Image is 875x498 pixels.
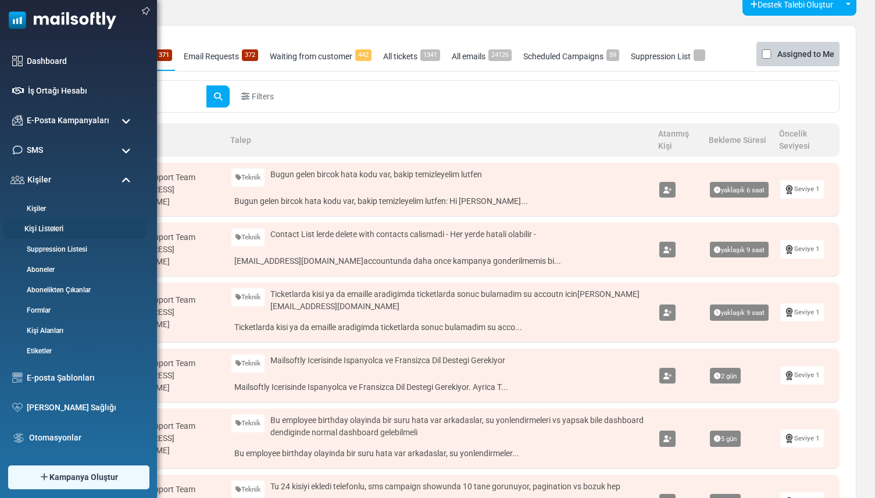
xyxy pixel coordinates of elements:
[780,180,824,198] a: Seviye 1
[108,483,220,496] div: Mailsoftly Support Team
[27,114,109,127] span: E-Posta Kampanyaları
[27,144,43,156] span: SMS
[108,231,220,243] div: Mailsoftly Support Team
[27,55,137,67] a: Dashboard
[6,244,140,255] a: Suppression Listesi
[270,288,648,313] span: Ticketlarda kisi ya da emaille aradigimda ticketlarda sonuc bulamadim su accoutn icin [PERSON_NAM...
[27,402,137,414] a: [PERSON_NAME] Sağlığı
[252,91,274,103] span: Filters
[156,49,172,61] span: 371
[710,368,741,384] span: 2 gün
[12,115,23,126] img: campaigns-icon.png
[270,414,648,439] span: Bu employee birthday olayinda bir suru hata var arkadaslar, su yonlendirmeleri vs yapsak bile das...
[12,431,25,445] img: workflow.svg
[108,370,220,394] div: [EMAIL_ADDRESS][DOMAIN_NAME]
[108,184,220,208] div: [EMAIL_ADDRESS][DOMAIN_NAME]
[231,414,265,432] a: Teknik
[780,429,824,447] a: Seviye 1
[380,42,443,71] a: All tickets1341
[6,264,140,275] a: Aboneler
[108,294,220,306] div: Mailsoftly Support Team
[6,203,140,214] a: Kişiler
[181,42,261,71] a: Email Requests372
[704,123,774,157] th: Bekleme Süresi
[231,192,648,210] a: Bugun gelen bircok hata kodu var, bakip temizleyelim lutfen: Hi [PERSON_NAME]...
[520,42,622,71] a: Scheduled Campaigns59
[231,378,648,396] a: Mailsoftly Icerisinde Ispanyolca ve Fransizca Dil Destegi Gerekiyor. Ayrica T...
[231,169,265,187] a: Teknik
[780,366,824,384] a: Seviye 1
[226,123,653,157] th: Talep
[231,318,648,336] a: Ticketlarda kisi ya da emaille aradigimda ticketlarda sonuc bulamadim su acco...
[49,471,118,483] span: Kampanya Oluştur
[6,346,140,356] a: Etiketler
[27,174,51,186] span: Kişiler
[777,47,834,61] label: Assigned to Me
[28,85,137,97] a: İş Ortağı Hesabı
[774,123,840,157] th: Öncelik Seviyesi
[270,228,536,241] span: Contact List lerde delete with contacts calismadi - Her yerde hatali olabilir -
[780,303,824,321] a: Seviye 1
[710,304,769,321] span: yaklaşık 9 saat
[653,123,704,157] th: Atanmış Kişi
[270,481,620,493] span: Tu 24 kisiyi ekledi telefonlu, sms campaign showunda 10 tane gorunuyor, pagination vs bozuk hep
[606,49,619,61] span: 59
[449,42,515,71] a: All emails24126
[6,305,140,316] a: Formlar
[231,252,648,270] a: [EMAIL_ADDRESS][DOMAIN_NAME]accountunda daha once kampanya gonderilmemis bi...
[3,224,142,235] a: Kişi Listeleri
[6,325,140,336] a: Kişi Alanları
[710,431,741,447] span: 5 gün
[108,306,220,331] div: [EMAIL_ADDRESS][DOMAIN_NAME]
[628,42,708,71] a: Suppression List
[108,243,220,268] div: [EMAIL_ADDRESS][DOMAIN_NAME]
[29,432,137,444] a: Otomasyonlar
[27,372,137,384] a: E-posta Şablonları
[710,182,769,198] span: yaklaşık 6 saat
[270,354,505,367] span: Mailsoftly Icerisinde Ispanyolca ve Fransizca Dil Destegi Gerekiyor
[231,228,265,246] a: Teknik
[270,169,482,181] span: Bugun gelen bircok hata kodu var, bakip temizleyelim lutfen
[108,420,220,432] div: Mailsoftly Support Team
[420,49,440,61] span: 1341
[12,372,23,383] img: email-templates-icon.svg
[12,56,23,66] img: dashboard-icon.svg
[488,49,512,61] span: 24126
[355,49,372,61] span: 442
[10,175,24,184] img: contacts-icon.svg
[6,285,140,295] a: Abonelikten Çıkanlar
[231,445,648,463] a: Bu employee birthday olayinda bir suru hata var arkadaslar, su yonlendirmeler...
[231,354,265,372] a: Teknik
[108,432,220,457] div: [EMAIL_ADDRESS][DOMAIN_NAME]
[12,145,23,155] img: sms-icon.png
[780,240,824,258] a: Seviye 1
[710,242,769,258] span: yaklaşık 9 saat
[108,357,220,370] div: Mailsoftly Support Team
[242,49,258,61] span: 372
[108,171,220,184] div: Mailsoftly Support Team
[12,403,23,412] img: domain-health-icon.svg
[267,42,374,71] a: Waiting from customer442
[231,288,265,306] a: Teknik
